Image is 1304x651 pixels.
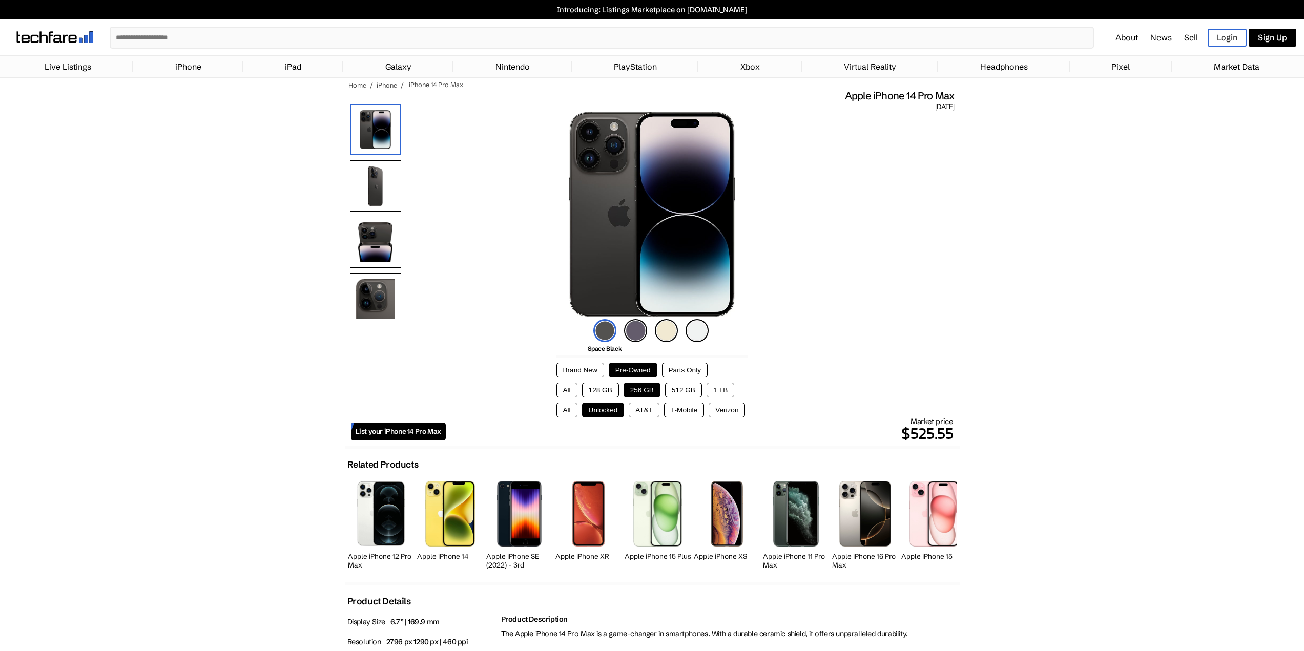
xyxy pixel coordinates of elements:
[446,416,954,446] div: Market price
[356,427,441,436] span: List your iPhone 14 Pro Max
[901,552,968,561] h2: Apple iPhone 15
[901,475,968,572] a: iPhone 15 Apple iPhone 15
[377,81,397,89] a: iPhone
[350,104,401,155] img: iPhone 14 Pro Max
[839,481,891,546] img: iPhone 16 Pro Max
[909,481,959,546] img: iPhone 15
[1184,32,1198,43] a: Sell
[633,481,682,546] img: iPhone 15 Plus
[555,552,622,561] h2: Apple iPhone XR
[582,383,619,397] button: 128 GB
[763,475,830,572] a: iPhone 11 Pro Max Apple iPhone 11 Pro Max
[425,481,474,546] img: iPhone 14
[347,635,496,649] p: Resolution
[350,217,401,268] img: Both
[625,552,691,561] h2: Apple iPhone 15 Plus
[1249,29,1296,47] a: Sign Up
[711,481,743,546] img: iPhone XS
[665,383,702,397] button: 512 GB
[773,481,819,547] img: iPhone 11 Pro Max
[845,89,955,102] span: Apple iPhone 14 Pro Max
[555,475,622,572] a: iPhone XR Apple iPhone XR
[975,56,1033,77] a: Headphones
[624,319,647,342] img: deep-purple-icon
[1106,56,1135,77] a: Pixel
[417,475,484,572] a: iPhone 14 Apple iPhone 14
[497,481,542,546] img: iPhone SE 3rd Gen
[348,81,366,89] a: Home
[588,345,622,352] span: Space Black
[486,552,553,578] h2: Apple iPhone SE (2022) - 3rd Generation
[735,56,765,77] a: Xbox
[582,403,625,417] button: Unlocked
[556,383,577,397] button: All
[624,383,660,397] button: 256 GB
[556,363,604,377] button: Brand New
[694,552,760,561] h2: Apple iPhone XS
[839,56,901,77] a: Virtual Reality
[1150,32,1172,43] a: News
[350,160,401,212] img: Rear
[401,81,404,89] span: /
[417,552,484,561] h2: Apple iPhone 14
[390,617,440,626] span: 6.7” | 169.9 mm
[707,383,734,397] button: 1 TB
[686,319,709,342] img: silver-icon
[357,481,404,546] img: iPhone 12 Pro Max
[625,475,691,572] a: iPhone 15 Plus Apple iPhone 15 Plus
[409,80,463,89] span: iPhone 14 Pro Max
[280,56,306,77] a: iPad
[486,475,553,572] a: iPhone SE 3rd Gen Apple iPhone SE (2022) - 3rd Generation
[609,363,657,377] button: Pre-Owned
[490,56,535,77] a: Nintendo
[351,423,446,440] a: List your iPhone 14 Pro Max
[16,31,93,43] img: techfare logo
[386,637,468,646] span: 2796 px 1290 px | 460 ppi
[446,421,954,446] p: $525.55
[1208,29,1247,47] a: Login
[501,626,957,641] p: The Apple iPhone 14 Pro Max is a game-changer in smartphones. With a durable ceramic shield, it o...
[572,481,605,546] img: iPhone XR
[39,56,96,77] a: Live Listings
[1115,32,1138,43] a: About
[593,319,616,342] img: space-black-icon
[763,552,830,570] h2: Apple iPhone 11 Pro Max
[350,273,401,324] img: Camera
[380,56,417,77] a: Galaxy
[347,615,496,629] p: Display Size
[347,459,419,470] h2: Related Products
[664,403,704,417] button: T-Mobile
[501,615,957,624] h2: Product Description
[569,112,736,317] img: iPhone 14 Pro Max
[832,552,899,570] h2: Apple iPhone 16 Pro Max
[832,475,899,572] a: iPhone 16 Pro Max Apple iPhone 16 Pro Max
[709,403,745,417] button: Verizon
[1209,56,1265,77] a: Market Data
[348,475,415,572] a: iPhone 12 Pro Max Apple iPhone 12 Pro Max
[370,81,373,89] span: /
[655,319,678,342] img: gold-icon
[170,56,206,77] a: iPhone
[609,56,662,77] a: PlayStation
[556,403,577,417] button: All
[694,475,760,572] a: iPhone XS Apple iPhone XS
[935,102,954,112] span: [DATE]
[347,596,411,607] h2: Product Details
[629,403,659,417] button: AT&T
[662,363,708,377] button: Parts Only
[5,5,1299,14] a: Introducing: Listings Marketplace on [DOMAIN_NAME]
[348,552,415,570] h2: Apple iPhone 12 Pro Max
